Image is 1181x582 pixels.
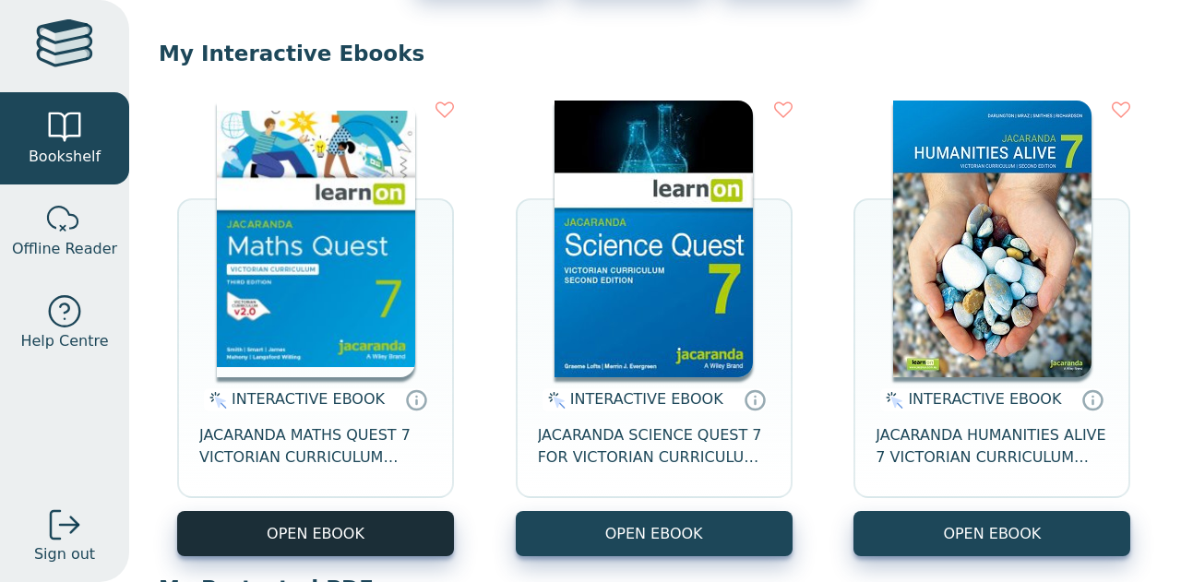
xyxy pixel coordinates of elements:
[177,511,454,556] button: OPEN EBOOK
[34,543,95,565] span: Sign out
[893,101,1092,377] img: 429ddfad-7b91-e911-a97e-0272d098c78b.jpg
[555,101,753,377] img: 329c5ec2-5188-ea11-a992-0272d098c78b.jpg
[405,388,427,410] a: Interactive eBooks are accessed online via the publisher’s portal. They contain interactive resou...
[570,390,723,408] span: INTERACTIVE EBOOK
[538,424,770,469] span: JACARANDA SCIENCE QUEST 7 FOR VICTORIAN CURRICULUM LEARNON 2E EBOOK
[908,390,1061,408] span: INTERACTIVE EBOOK
[204,389,227,411] img: interactive.svg
[12,238,117,260] span: Offline Reader
[20,330,108,352] span: Help Centre
[232,390,385,408] span: INTERACTIVE EBOOK
[853,511,1130,556] button: OPEN EBOOK
[744,388,766,410] a: Interactive eBooks are accessed online via the publisher’s portal. They contain interactive resou...
[516,511,793,556] button: OPEN EBOOK
[29,146,101,168] span: Bookshelf
[159,40,1151,67] p: My Interactive Ebooks
[199,424,432,469] span: JACARANDA MATHS QUEST 7 VICTORIAN CURRICULUM LEARNON EBOOK 3E
[543,389,566,411] img: interactive.svg
[880,389,903,411] img: interactive.svg
[876,424,1108,469] span: JACARANDA HUMANITIES ALIVE 7 VICTORIAN CURRICULUM LEARNON EBOOK 2E
[217,101,415,377] img: b87b3e28-4171-4aeb-a345-7fa4fe4e6e25.jpg
[1081,388,1103,410] a: Interactive eBooks are accessed online via the publisher’s portal. They contain interactive resou...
